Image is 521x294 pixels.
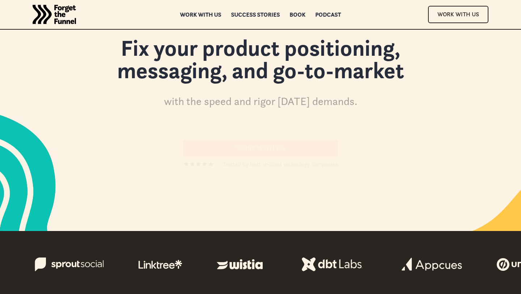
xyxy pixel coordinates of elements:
a: Book [290,12,306,17]
div: with the speed and rigor [DATE] demands. [164,94,357,109]
div: Trusted by best-in-class technology companies [223,160,338,169]
a: Success Stories [231,12,280,17]
a: Work With Us [428,6,488,23]
a: Podcast [315,12,341,17]
div: Work With us [192,144,329,152]
a: Work with us [180,12,221,17]
h1: Fix your product positioning, messaging, and go-to-market [65,37,456,89]
a: Work With us [183,140,338,157]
